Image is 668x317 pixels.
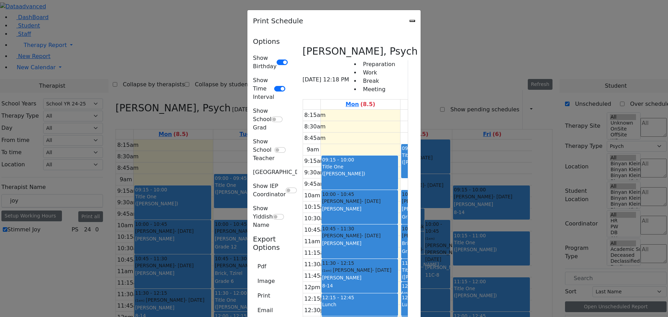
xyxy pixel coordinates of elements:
[402,159,477,166] div: ([PERSON_NAME])
[253,76,274,101] label: Show Time Interval
[322,232,397,239] div: [PERSON_NAME]
[402,295,434,300] span: 12:15 - 12:45
[402,248,477,255] div: Grade 6
[402,274,477,280] div: ([PERSON_NAME])
[402,283,434,289] span: 12:00 - 12:15
[322,163,397,170] div: Title One
[253,304,277,317] button: Email
[402,213,477,220] div: Grade 12
[303,122,327,131] div: 8:30am
[303,46,418,57] h3: [PERSON_NAME], Psych
[303,134,327,142] div: 8:45am
[402,290,477,296] div: Lunch
[322,191,354,198] span: 10:00 - 10:45
[402,260,434,266] span: 11:30 - 12:00
[402,301,477,308] div: Lunch
[402,225,434,232] span: 10:45 - 11:30
[303,306,331,315] div: 12:30pm
[402,240,477,247] div: Brick, Tzirel
[322,301,397,308] div: Lunch
[253,37,287,46] h5: Options
[360,100,375,109] label: (8.5)
[360,85,395,94] li: Meeting
[322,295,354,300] span: 12:15 - 12:45
[253,137,275,163] label: Show School Teacher
[253,260,271,273] button: Pdf
[322,198,397,205] div: [PERSON_NAME]
[253,275,279,288] button: Image
[303,168,327,177] div: 9:30am
[253,54,277,71] label: Show Birthday
[303,295,331,303] div: 12:15pm
[303,237,322,246] div: 11am
[322,282,397,289] div: 8-14
[402,198,477,205] div: [PERSON_NAME]
[402,205,477,212] div: [PERSON_NAME]
[303,203,331,211] div: 10:15am
[322,240,397,247] div: [PERSON_NAME]
[372,267,391,273] span: - [DATE]
[253,235,287,252] h5: Export Options
[253,204,273,229] label: Show Yiddish Name
[409,20,415,22] button: Close
[322,260,354,267] span: 11:30 - 12:15
[361,233,381,238] span: - [DATE]
[322,269,332,272] span: (1xm)
[303,76,349,84] span: [DATE] 12:18 PM
[303,111,327,119] div: 8:15am
[360,60,395,69] li: Preparation
[402,191,434,198] span: 10:00 - 10:45
[303,191,322,200] div: 10am
[402,152,477,159] div: Title One
[303,249,331,257] div: 11:15am
[402,232,477,239] div: [PERSON_NAME]
[322,205,397,212] div: [PERSON_NAME]
[303,283,322,292] div: 12pm
[322,274,397,281] div: [PERSON_NAME]
[322,267,397,274] div: [PERSON_NAME]
[361,198,381,204] span: - [DATE]
[402,267,477,274] div: Title One
[303,214,331,223] div: 10:30am
[253,16,303,26] h5: Print Schedule
[303,260,331,269] div: 11:30am
[322,157,354,163] span: 09:15 - 10:00
[305,145,320,154] div: 9am
[344,100,376,109] a: August 25, 2025
[360,69,395,77] li: Work
[360,77,395,85] li: Break
[322,170,397,177] div: ([PERSON_NAME])
[322,225,354,232] span: 10:45 - 11:30
[303,157,327,165] div: 9:15am
[253,289,275,302] button: Print
[303,226,331,234] div: 10:45am
[253,182,286,199] label: Show IEP Coordinator
[402,145,434,151] span: 09:00 - 09:45
[253,168,311,176] label: [GEOGRAPHIC_DATA]
[303,272,331,280] div: 11:45am
[253,107,271,132] label: Show School Grad
[303,180,327,188] div: 9:45am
